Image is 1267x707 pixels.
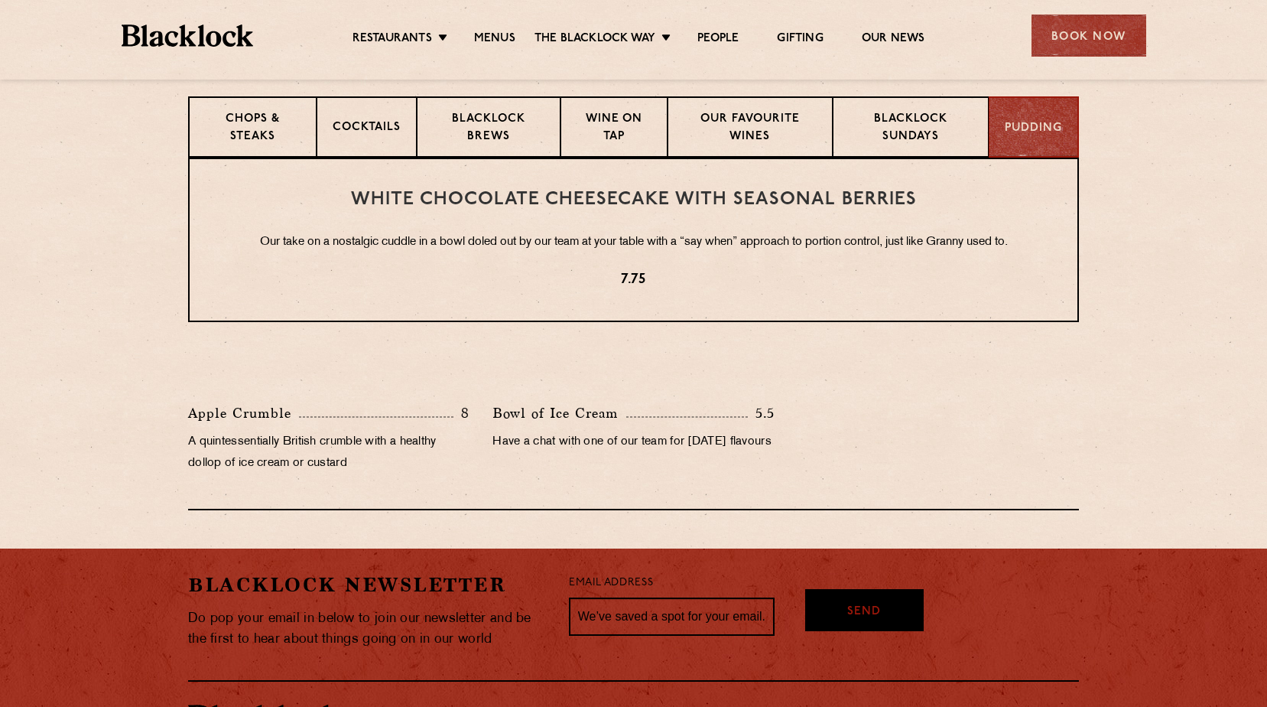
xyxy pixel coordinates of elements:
p: 7.75 [220,270,1047,290]
a: Menus [474,31,515,48]
a: Our News [862,31,925,48]
p: Our take on a nostalgic cuddle in a bowl doled out by our team at your table with a “say when” ap... [220,233,1047,252]
a: People [697,31,739,48]
img: BL_Textured_Logo-footer-cropped.svg [122,24,254,47]
p: Apple Crumble [188,402,299,424]
p: Pudding [1005,120,1062,138]
input: We’ve saved a spot for your email... [569,598,775,636]
a: Restaurants [352,31,432,48]
a: The Blacklock Way [534,31,655,48]
p: Have a chat with one of our team for [DATE] flavours [492,432,774,453]
label: Email Address [569,575,653,592]
p: Blacklock Brews [433,111,544,147]
p: Cocktails [333,119,401,138]
p: Do pop your email in below to join our newsletter and be the first to hear about things going on ... [188,608,546,650]
h2: Blacklock Newsletter [188,572,546,598]
span: Send [847,604,881,621]
p: Bowl of Ice Cream [492,402,626,424]
p: Chops & Steaks [205,111,301,147]
p: Wine on Tap [577,111,651,147]
p: 5.5 [748,403,775,423]
a: Gifting [777,31,823,48]
p: A quintessentially British crumble with a healthy dollop of ice cream or custard [188,432,469,474]
p: Blacklock Sundays [849,111,973,147]
p: Our favourite wines [684,111,816,147]
p: 8 [453,403,469,423]
div: Book Now [1031,15,1146,57]
h3: White Chocolate Cheesecake with Seasonal Berries [220,190,1047,210]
